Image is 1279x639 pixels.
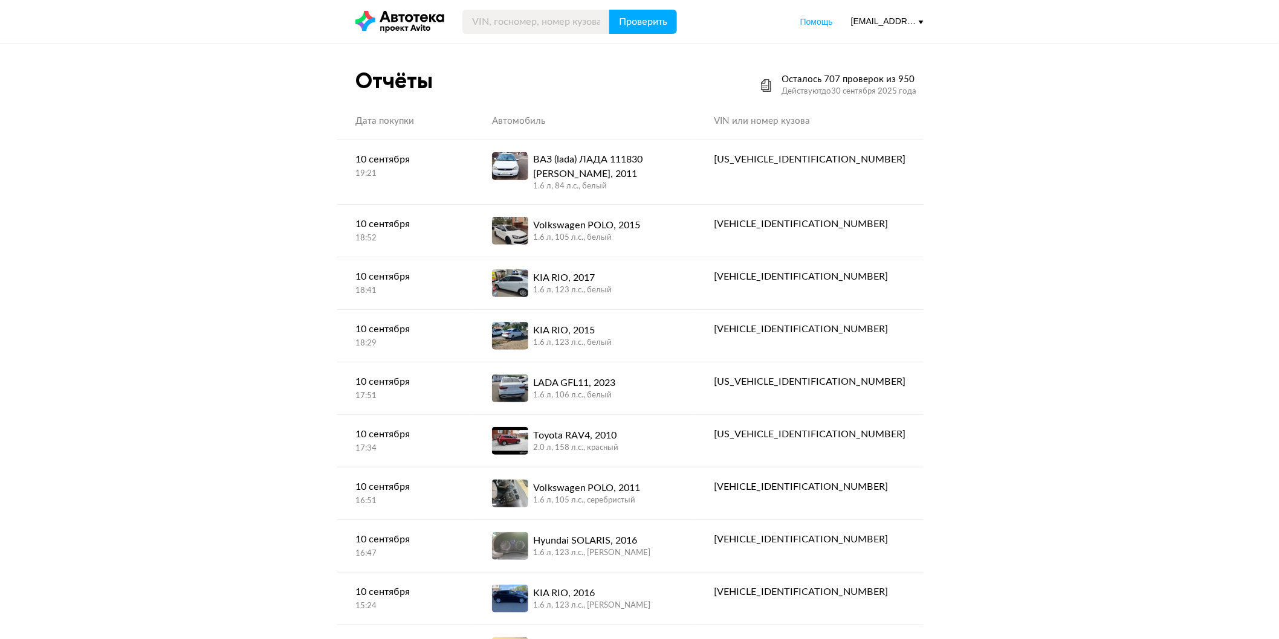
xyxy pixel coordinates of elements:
div: 1.6 л, 106 л.c., белый [533,390,615,401]
span: Помощь [800,17,833,27]
a: Помощь [800,16,833,28]
a: [US_VEHICLE_IDENTIFICATION_NUMBER] [696,362,924,401]
div: Отчёты [355,68,433,94]
div: 1.6 л, 123 л.c., белый [533,338,612,348]
a: KIA RIO, 20171.6 л, 123 л.c., белый [474,257,696,309]
div: [US_VEHICLE_IDENTIFICATION_NUMBER] [714,152,905,167]
a: 10 сентября16:51 [337,467,474,519]
div: 17:34 [355,443,456,454]
div: Volkswagen POLO, 2011 [533,481,640,495]
div: VIN или номер кузова [714,115,905,127]
div: 2.0 л, 158 л.c., красный [533,443,618,454]
div: [VEHICLE_IDENTIFICATION_NUMBER] [714,322,905,336]
div: KIA RIO, 2016 [533,586,650,600]
div: 10 сентября [355,217,456,231]
a: 10 сентября18:41 [337,257,474,309]
div: KIA RIO, 2017 [533,271,612,285]
div: [EMAIL_ADDRESS][DOMAIN_NAME] [851,16,924,27]
a: KIA RIO, 20161.6 л, 123 л.c., [PERSON_NAME] [474,573,696,625]
a: Volkswagen POLO, 20111.6 л, 105 л.c., серебристый [474,467,696,519]
a: LADA GFL11, 20231.6 л, 106 л.c., белый [474,362,696,414]
div: [US_VEHICLE_IDENTIFICATION_NUMBER] [714,374,905,389]
div: [VEHICLE_IDENTIFICATION_NUMBER] [714,532,905,547]
div: 1.6 л, 105 л.c., белый [533,233,640,243]
a: 10 сентября16:47 [337,520,474,571]
a: [VEHICLE_IDENTIFICATION_NUMBER] [696,467,924,506]
div: [VEHICLE_IDENTIFICATION_NUMBER] [714,217,905,231]
div: 1.6 л, 123 л.c., [PERSON_NAME] [533,600,650,611]
div: 1.6 л, 105 л.c., серебристый [533,495,640,506]
span: Проверить [619,17,667,27]
div: Hyundai SOLARIS, 2016 [533,533,650,548]
div: Volkswagen POLO, 2015 [533,218,640,233]
div: 10 сентября [355,374,456,389]
div: 18:29 [355,338,456,349]
div: 10 сентября [355,269,456,284]
a: [US_VEHICLE_IDENTIFICATION_NUMBER] [696,140,924,179]
button: Проверить [609,10,677,34]
div: 17:51 [355,391,456,402]
div: [VEHICLE_IDENTIFICATION_NUMBER] [714,585,905,599]
a: [VEHICLE_IDENTIFICATION_NUMBER] [696,520,924,559]
div: 10 сентября [355,480,456,494]
a: Volkswagen POLO, 20151.6 л, 105 л.c., белый [474,205,696,257]
div: Автомобиль [492,115,678,127]
a: 10 сентября17:34 [337,415,474,466]
div: 18:52 [355,233,456,244]
a: [VEHICLE_IDENTIFICATION_NUMBER] [696,573,924,611]
div: [VEHICLE_IDENTIFICATION_NUMBER] [714,480,905,494]
a: ВАЗ (lada) ЛАДА 111830 [PERSON_NAME], 20111.6 л, 84 л.c., белый [474,140,696,204]
div: 16:47 [355,548,456,559]
div: 16:51 [355,496,456,507]
a: [VEHICLE_IDENTIFICATION_NUMBER] [696,310,924,348]
a: KIA RIO, 20151.6 л, 123 л.c., белый [474,310,696,362]
div: 10 сентября [355,427,456,442]
div: 1.6 л, 123 л.c., [PERSON_NAME] [533,548,650,559]
div: 10 сентября [355,532,456,547]
a: [US_VEHICLE_IDENTIFICATION_NUMBER] [696,415,924,454]
div: Действуют до 30 сентября 2025 года [782,86,916,98]
div: 10 сентября [355,585,456,599]
div: [VEHICLE_IDENTIFICATION_NUMBER] [714,269,905,284]
div: 18:41 [355,286,456,297]
div: KIA RIO, 2015 [533,323,612,338]
div: ВАЗ (lada) ЛАДА 111830 [PERSON_NAME], 2011 [533,152,678,181]
div: [US_VEHICLE_IDENTIFICATION_NUMBER] [714,427,905,442]
div: Осталось 707 проверок из 950 [782,74,916,86]
a: [VEHICLE_IDENTIFICATION_NUMBER] [696,257,924,296]
input: VIN, госномер, номер кузова [462,10,610,34]
a: 10 сентября18:29 [337,310,474,361]
a: [VEHICLE_IDENTIFICATION_NUMBER] [696,205,924,243]
a: 10 сентября18:52 [337,205,474,256]
div: Дата покупки [355,115,456,127]
div: 10 сентября [355,322,456,336]
a: Hyundai SOLARIS, 20161.6 л, 123 л.c., [PERSON_NAME] [474,520,696,572]
a: Toyota RAV4, 20102.0 л, 158 л.c., красный [474,415,696,467]
div: 10 сентября [355,152,456,167]
a: 10 сентября19:21 [337,140,474,191]
div: LADA GFL11, 2023 [533,376,615,390]
div: Toyota RAV4, 2010 [533,428,618,443]
div: 15:24 [355,601,456,612]
div: 1.6 л, 123 л.c., белый [533,285,612,296]
div: 1.6 л, 84 л.c., белый [533,181,678,192]
a: 10 сентября17:51 [337,362,474,414]
div: 19:21 [355,169,456,179]
a: 10 сентября15:24 [337,573,474,624]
